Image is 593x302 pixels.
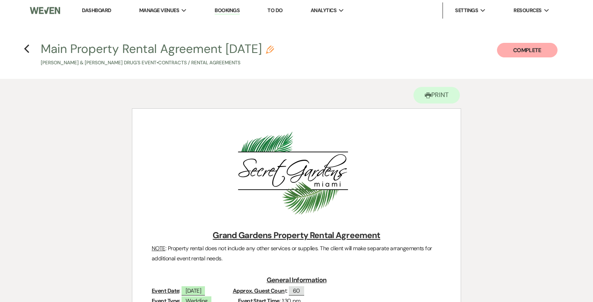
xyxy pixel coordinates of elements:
span: Resources [514,6,541,15]
a: To Do [267,7,282,14]
a: Bookings [215,7,240,15]
u: Grand Gardens Property Rental Agreement [213,230,380,241]
u: General Information [267,276,327,284]
button: Complete [497,43,558,57]
a: Dashboard [82,7,111,14]
span: Analytics [311,6,336,15]
span: 60 [289,286,304,296]
button: Print [413,87,460,103]
span: Manage Venues [139,6,179,15]
u: Approx. Guest Coun [233,287,285,294]
button: Main Property Rental Agreement [DATE][PERSON_NAME] & [PERSON_NAME] Drug's Event•Contracts / Renta... [41,43,274,67]
img: Screenshot 2025-01-17 at 1.12.54 PM.png [215,129,376,218]
u: Event Date [152,287,179,294]
u: NOTE [152,245,165,252]
p: : t: [152,286,441,296]
span: [DATE] [182,286,205,296]
img: Weven Logo [30,2,60,19]
span: Settings [455,6,478,15]
p: : Property rental does not include any other services or supplies. The client will make separate ... [152,243,441,264]
p: [PERSON_NAME] & [PERSON_NAME] Drug's Event • Contracts / Rental Agreements [41,59,274,67]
